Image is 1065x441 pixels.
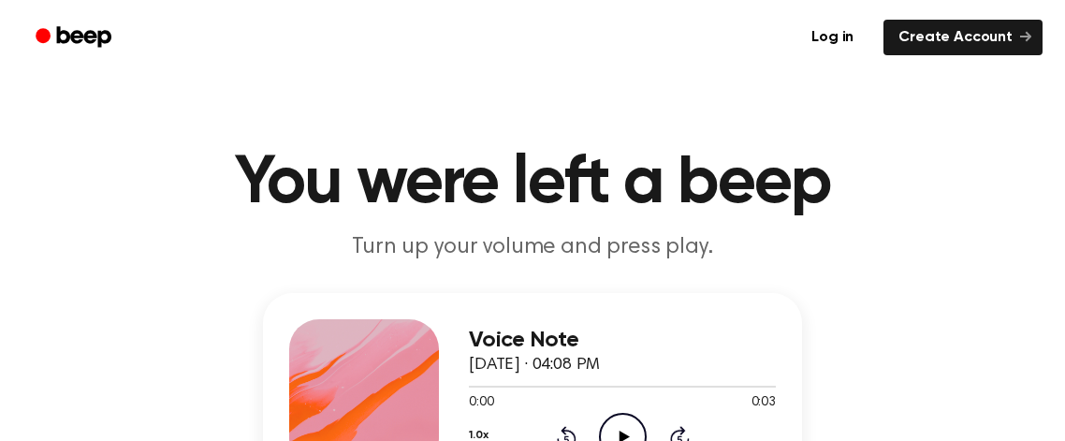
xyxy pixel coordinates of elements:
h3: Voice Note [469,328,776,353]
span: 0:03 [751,393,776,413]
p: Turn up your volume and press play. [173,232,892,263]
h1: You were left a beep [53,150,1012,217]
span: [DATE] · 04:08 PM [469,357,600,374]
a: Beep [22,20,128,56]
a: Create Account [883,20,1043,55]
a: Log in [793,16,872,59]
span: 0:00 [469,393,493,413]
